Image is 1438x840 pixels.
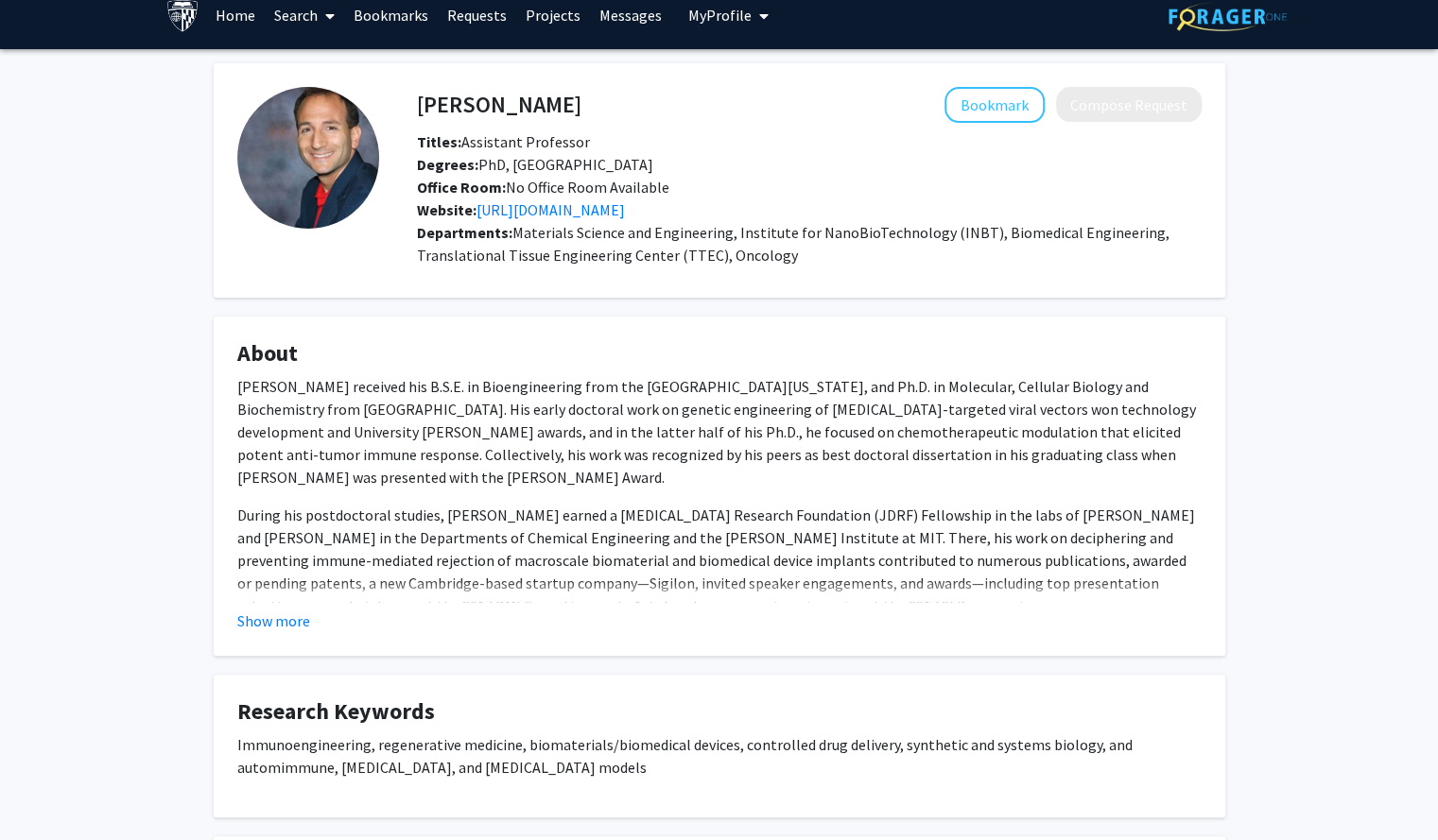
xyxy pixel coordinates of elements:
span: Materials Science and Engineering, Institute for NanoBioTechnology (INBT), Biomedical Engineering... [417,223,1169,265]
button: Show more [237,609,310,632]
iframe: Chat [14,755,80,826]
button: Compose Request to Joshua Doloff [1056,87,1202,122]
b: Titles: [417,132,461,151]
h4: About [237,340,1202,368]
span: Assistant Professor [417,132,590,151]
b: Degrees: [417,155,478,174]
span: No Office Room Available [417,178,669,197]
span: PhD, [GEOGRAPHIC_DATA] [417,155,653,174]
span: My Profile [688,6,752,25]
p: Immunoengineering, regenerative medicine, biomaterials/biomedical devices, controlled drug delive... [237,733,1202,779]
b: Website: [417,200,476,219]
img: ForagerOne Logo [1169,2,1287,31]
h4: [PERSON_NAME] [417,87,581,122]
p: During his postdoctoral studies, [PERSON_NAME] earned a [MEDICAL_DATA] Research Foundation (JDRF)... [237,504,1202,617]
b: Departments: [417,223,512,242]
h4: Research Keywords [237,698,1202,726]
b: Office Room: [417,178,506,197]
p: [PERSON_NAME] received his B.S.E. in Bioengineering from the [GEOGRAPHIC_DATA][US_STATE], and Ph.... [237,375,1202,489]
button: Add Joshua Doloff to Bookmarks [944,87,1045,123]
img: Profile Picture [237,87,379,229]
a: Opens in a new tab [476,200,625,219]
